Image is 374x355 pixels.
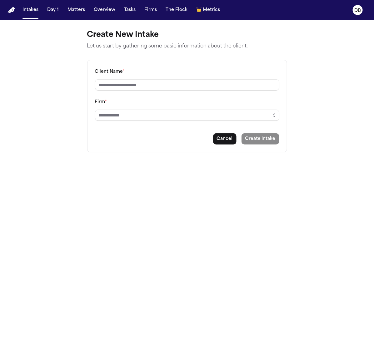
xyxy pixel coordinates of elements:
[95,110,279,121] input: Select a firm
[45,4,61,16] button: Day 1
[122,4,138,16] button: Tasks
[7,7,15,13] img: Finch Logo
[87,30,287,40] h1: Create New Intake
[87,42,287,50] p: Let us start by gathering some basic information about the client.
[95,79,279,91] input: Client name
[91,4,118,16] button: Overview
[65,4,87,16] button: Matters
[163,4,190,16] button: The Flock
[20,4,41,16] button: Intakes
[142,4,159,16] button: Firms
[213,133,237,145] button: Cancel intake creation
[7,7,15,13] a: Home
[194,4,222,16] button: crownMetrics
[95,100,107,104] label: Firm
[242,133,279,145] button: Create intake
[95,69,125,74] label: Client Name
